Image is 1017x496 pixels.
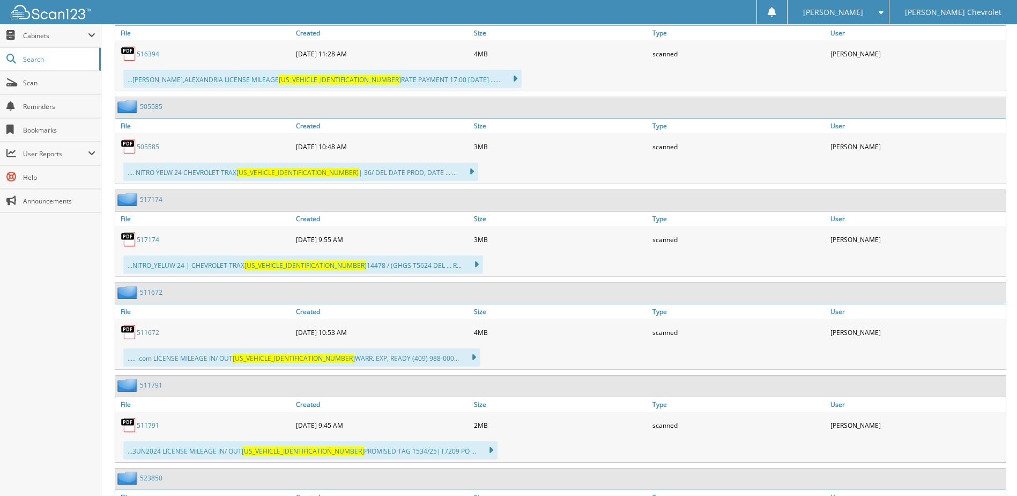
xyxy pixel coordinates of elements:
img: folder2.png [117,286,140,299]
img: folder2.png [117,100,140,113]
img: PDF.png [121,231,137,247]
a: File [115,397,293,412]
a: Type [650,304,828,319]
a: 505585 [140,102,162,111]
a: Size [471,26,649,40]
div: [DATE] 11:28 AM [293,43,471,64]
a: User [828,119,1006,133]
img: PDF.png [121,324,137,340]
a: User [828,26,1006,40]
a: 517174 [140,195,162,204]
div: [PERSON_NAME] [828,136,1006,157]
a: User [828,211,1006,226]
a: Size [471,119,649,133]
a: File [115,119,293,133]
span: Reminders [23,102,95,111]
a: Type [650,119,828,133]
span: Cabinets [23,31,88,40]
div: ...3UN2024 LICENSE MILEAGE IN/ OUT PROMISED TAG 1534/25|T7209 PO ... [123,441,498,459]
div: [DATE] 9:45 AM [293,414,471,436]
img: PDF.png [121,46,137,62]
div: scanned [650,414,828,436]
span: Scan [23,78,95,87]
a: 516394 [137,49,159,59]
div: [PERSON_NAME] [828,43,1006,64]
a: Type [650,211,828,226]
div: scanned [650,229,828,250]
img: PDF.png [121,417,137,433]
div: 4MB [471,322,649,343]
div: [PERSON_NAME] [828,229,1006,250]
a: Created [293,119,471,133]
img: folder2.png [117,471,140,485]
span: [US_VEHICLE_IDENTIFICATION_NUMBER] [233,354,355,363]
div: scanned [650,136,828,157]
img: PDF.png [121,138,137,155]
a: Size [471,304,649,319]
img: folder2.png [117,193,140,206]
a: Created [293,26,471,40]
div: 2MB [471,414,649,436]
span: Search [23,55,94,64]
a: User [828,397,1006,412]
div: 3MB [471,136,649,157]
div: [DATE] 10:48 AM [293,136,471,157]
div: 3MB [471,229,649,250]
span: [PERSON_NAME] [803,9,863,16]
a: 511672 [140,288,162,297]
span: [US_VEHICLE_IDENTIFICATION_NUMBER] [279,75,401,84]
a: 511791 [140,381,162,390]
a: Created [293,397,471,412]
span: [US_VEHICLE_IDENTIFICATION_NUMBER] [244,261,367,270]
a: Type [650,26,828,40]
div: ...NITRO_YELUW 24 | CHEVROLET TRAX 14478 / (GHGS T5624 DEL ... R... [123,256,483,274]
a: 511791 [137,421,159,430]
div: [PERSON_NAME] [828,414,1006,436]
a: Created [293,211,471,226]
span: User Reports [23,149,88,158]
div: [PERSON_NAME] [828,322,1006,343]
span: Help [23,173,95,182]
a: 511672 [137,328,159,337]
div: 4MB [471,43,649,64]
span: [US_VEHICLE_IDENTIFICATION_NUMBER] [236,168,359,177]
span: Bookmarks [23,126,95,135]
div: ...[PERSON_NAME],ALEXANDRIA LICENSE MILEAGE RATE PAYMENT 17:00 [DATE] ...... [123,70,522,88]
a: Size [471,211,649,226]
a: 505585 [137,142,159,151]
div: [DATE] 10:53 AM [293,322,471,343]
a: File [115,26,293,40]
a: User [828,304,1006,319]
a: Type [650,397,828,412]
a: 523850 [140,473,162,483]
iframe: Chat Widget [963,444,1017,496]
a: Size [471,397,649,412]
span: [PERSON_NAME] Chevrolet [905,9,1001,16]
img: folder2.png [117,378,140,392]
a: File [115,304,293,319]
div: [DATE] 9:55 AM [293,229,471,250]
span: Announcements [23,196,95,206]
div: .... NITRO YELW 24 CHEVROLET TRAX | 36/ DEL DATE PROD, DATE ... ... [123,163,478,181]
div: scanned [650,43,828,64]
a: File [115,211,293,226]
img: scan123-logo-white.svg [11,5,91,19]
a: 517174 [137,235,159,244]
div: ..... .com LICENSE MILEAGE IN/ OUT WARR. EXP, READY (409) 988-000... [123,348,480,367]
a: Created [293,304,471,319]
span: [US_VEHICLE_IDENTIFICATION_NUMBER] [242,447,364,456]
div: scanned [650,322,828,343]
